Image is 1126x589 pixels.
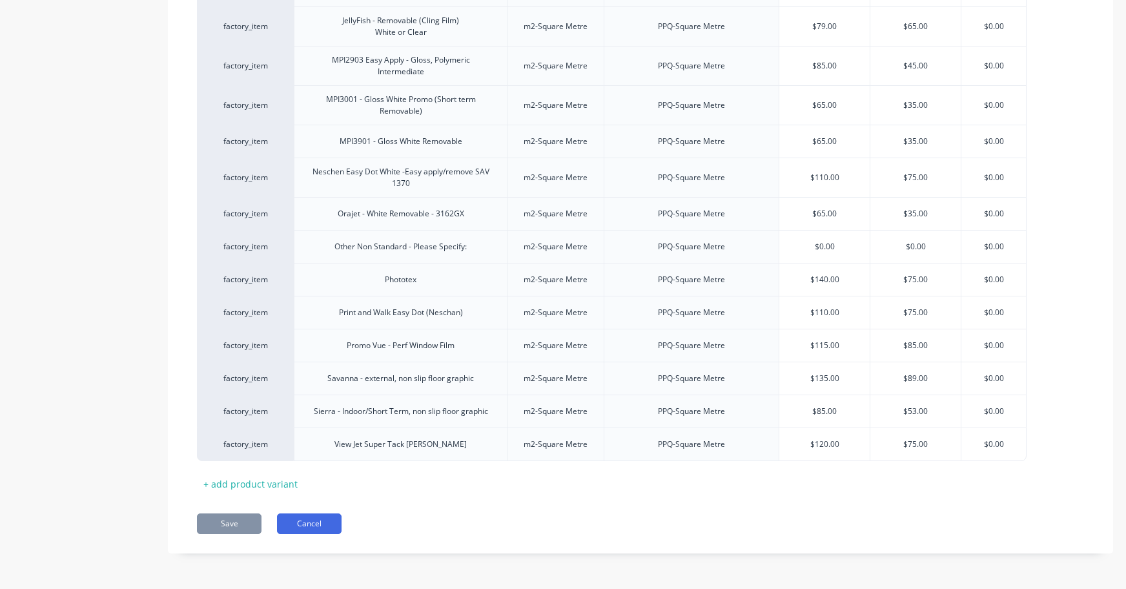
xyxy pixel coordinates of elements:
div: factory_itemJellyFish - Removable (Cling Film) White or Clearm2-Square MetrePPQ-Square Metre$79.0... [197,6,1027,46]
div: Phototex [369,271,433,288]
div: m2-Square Metre [513,97,598,114]
div: $79.00 [779,10,870,43]
div: $0.00 [961,50,1026,82]
div: $53.00 [870,395,961,428]
div: factory_itemOrajet - White Removable - 3162GXm2-Square MetrePPQ-Square Metre$65.00$35.00$0.00 [197,197,1027,230]
div: PPQ-Square Metre [648,337,735,354]
div: $120.00 [779,428,870,460]
div: $85.00 [779,395,870,428]
div: factory_itemMPI2903 Easy Apply - Gloss, Polymeric Intermediatem2-Square MetrePPQ-Square Metre$85.... [197,46,1027,85]
div: factory_item [210,60,281,72]
div: m2-Square Metre [513,57,598,74]
div: PPQ-Square Metre [648,205,735,222]
div: PPQ-Square Metre [648,97,735,114]
div: MPI3901 - Gloss White Removable [329,133,473,150]
div: $85.00 [779,50,870,82]
div: factory_item [210,274,281,285]
div: $35.00 [870,125,961,158]
div: Promo Vue - Perf Window Film [336,337,465,354]
div: $0.00 [961,263,1026,296]
div: m2-Square Metre [513,238,598,255]
div: + add product variant [197,474,304,494]
div: $35.00 [870,198,961,230]
div: Print and Walk Easy Dot (Neschan) [329,304,473,321]
div: $75.00 [870,296,961,329]
div: factory_item [210,340,281,351]
div: m2-Square Metre [513,370,598,387]
div: $0.00 [961,10,1026,43]
div: factory_item [210,241,281,253]
div: $89.00 [870,362,961,395]
div: m2-Square Metre [513,337,598,354]
div: factory_item [210,373,281,384]
div: $75.00 [870,263,961,296]
div: PPQ-Square Metre [648,133,735,150]
div: m2-Square Metre [513,403,598,420]
div: PPQ-Square Metre [648,238,735,255]
div: $135.00 [779,362,870,395]
div: factory_item [210,439,281,450]
div: factory_itemNeschen Easy Dot White -Easy apply/remove SAV 1370m2-Square MetrePPQ-Square Metre$110... [197,158,1027,197]
div: JellyFish - Removable (Cling Film) White or Clear [332,12,469,41]
div: $0.00 [961,125,1026,158]
div: $115.00 [779,329,870,362]
button: Save [197,513,261,534]
div: factory_item [210,208,281,220]
div: m2-Square Metre [513,271,598,288]
div: PPQ-Square Metre [648,370,735,387]
div: $0.00 [961,161,1026,194]
div: $0.00 [961,428,1026,460]
div: $0.00 [961,395,1026,428]
div: Neschen Easy Dot White -Easy apply/remove SAV 1370 [300,163,502,192]
div: factory_itemView Jet Super Tack [PERSON_NAME]m2-Square MetrePPQ-Square Metre$120.00$75.00$0.00 [197,428,1027,461]
div: View Jet Super Tack [PERSON_NAME] [324,436,477,453]
div: Orajet - White Removable - 3162GX [327,205,475,222]
div: $45.00 [870,50,961,82]
div: factory_item [210,21,281,32]
div: factory_item [210,307,281,318]
div: Other Non Standard - Please Specify: [324,238,477,255]
div: m2-Square Metre [513,304,598,321]
div: m2-Square Metre [513,436,598,453]
div: factory_itemMPI3001 - Gloss White Promo (Short term Removable)m2-Square MetrePPQ-Square Metre$65.... [197,85,1027,125]
div: factory_itemSavanna - external, non slip floor graphicm2-Square MetrePPQ-Square Metre$135.00$89.0... [197,362,1027,395]
div: MPI2903 Easy Apply - Gloss, Polymeric Intermediate [300,52,502,80]
div: $0.00 [961,362,1026,395]
div: PPQ-Square Metre [648,57,735,74]
div: $110.00 [779,161,870,194]
div: $75.00 [870,428,961,460]
div: $0.00 [961,89,1026,121]
div: MPI3001 - Gloss White Promo (Short term Removable) [300,91,502,119]
div: factory_itemSierra - Indoor/Short Term, non slip floor graphicm2-Square MetrePPQ-Square Metre$85.... [197,395,1027,428]
div: m2-Square Metre [513,205,598,222]
div: factory_itemPhototexm2-Square MetrePPQ-Square Metre$140.00$75.00$0.00 [197,263,1027,296]
div: Sierra - Indoor/Short Term, non slip floor graphic [303,403,498,420]
div: $0.00 [961,198,1026,230]
div: m2-Square Metre [513,133,598,150]
div: $0.00 [961,231,1026,263]
div: $0.00 [961,296,1026,329]
div: factory_itemMPI3901 - Gloss White Removablem2-Square MetrePPQ-Square Metre$65.00$35.00$0.00 [197,125,1027,158]
div: $0.00 [779,231,870,263]
div: factory_item [210,99,281,111]
div: $0.00 [961,329,1026,362]
div: PPQ-Square Metre [648,436,735,453]
div: $140.00 [779,263,870,296]
div: $65.00 [779,89,870,121]
div: PPQ-Square Metre [648,18,735,35]
div: factory_item [210,406,281,417]
div: $75.00 [870,161,961,194]
div: m2-Square Metre [513,169,598,186]
div: factory_itemPrint and Walk Easy Dot (Neschan)m2-Square MetrePPQ-Square Metre$110.00$75.00$0.00 [197,296,1027,329]
div: $65.00 [779,125,870,158]
div: $65.00 [870,10,961,43]
button: Cancel [277,513,342,534]
div: factory_itemPromo Vue - Perf Window Filmm2-Square MetrePPQ-Square Metre$115.00$85.00$0.00 [197,329,1027,362]
div: factory_itemOther Non Standard - Please Specify:m2-Square MetrePPQ-Square Metre$0.00$0.00$0.00 [197,230,1027,263]
div: $85.00 [870,329,961,362]
div: PPQ-Square Metre [648,403,735,420]
div: factory_item [210,136,281,147]
div: PPQ-Square Metre [648,271,735,288]
div: PPQ-Square Metre [648,304,735,321]
div: $110.00 [779,296,870,329]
